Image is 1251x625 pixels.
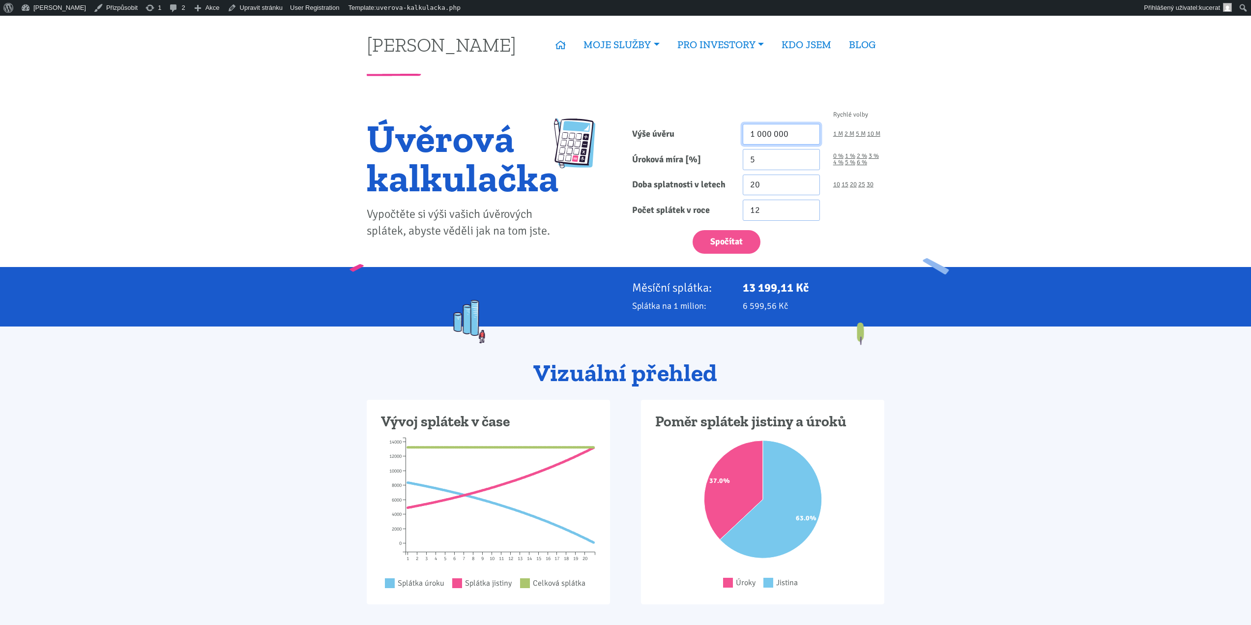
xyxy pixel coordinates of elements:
a: 25 [858,181,865,188]
a: 4 % [833,159,844,166]
a: 1 % [845,153,855,159]
h3: Poměr splátek jistiny a úroků [655,413,870,431]
tspan: 17 [554,556,559,562]
a: 1 M [833,131,843,137]
tspan: 12000 [389,453,402,459]
tspan: 4000 [392,511,402,517]
button: Spočítat [693,230,760,254]
a: 30 [867,181,873,188]
h2: Vizuální přehled [367,360,884,387]
tspan: 7 [463,556,465,562]
p: Měsíční splátka: [632,281,729,295]
h1: Úvěrová kalkulačka [367,119,559,197]
tspan: 12 [508,556,513,562]
a: 2 M [844,131,854,137]
tspan: 8 [472,556,474,562]
a: 6 % [857,159,867,166]
tspan: 2 [416,556,418,562]
tspan: 10000 [389,468,402,474]
label: Doba splatnosti v letech [626,175,736,196]
tspan: 9 [481,556,484,562]
p: Splátka na 1 milion: [632,299,729,313]
tspan: 0 [399,540,402,546]
tspan: 2000 [392,526,402,532]
tspan: 15 [536,556,541,562]
tspan: 14000 [389,439,402,445]
a: 10 [833,181,840,188]
a: 5 M [856,131,866,137]
h3: Vývoj splátek v čase [381,413,596,431]
tspan: 19 [573,556,578,562]
a: PRO INVESTORY [669,33,773,56]
span: kucerat [1199,4,1220,11]
a: 5 % [845,159,855,166]
tspan: 20 [582,556,587,562]
tspan: 11 [499,556,504,562]
tspan: 14 [527,556,532,562]
p: 6 599,56 Kč [743,299,884,313]
tspan: 1 [407,556,409,562]
a: 2 % [857,153,867,159]
label: Počet splátek v roce [626,200,736,221]
a: [PERSON_NAME] [367,35,516,54]
label: Výše úvěru [626,124,736,145]
a: 10 M [867,131,880,137]
tspan: 18 [564,556,569,562]
tspan: 8000 [392,482,402,488]
tspan: 16 [546,556,551,562]
tspan: 4 [435,556,437,562]
a: 3 % [869,153,879,159]
tspan: 10 [490,556,495,562]
span: uverova-kalkulacka.php [376,4,461,11]
p: Vypočtěte si výši vašich úvěrových splátek, abyste věděli jak na tom jste. [367,206,559,239]
a: 0 % [833,153,844,159]
span: Rychlé volby [833,112,868,118]
a: BLOG [840,33,884,56]
a: 20 [850,181,857,188]
a: KDO JSEM [773,33,840,56]
tspan: 3 [425,556,428,562]
tspan: 13 [518,556,523,562]
tspan: 5 [444,556,446,562]
a: MOJE SLUŽBY [575,33,668,56]
p: 13 199,11 Kč [743,281,884,295]
label: Úroková míra [%] [626,149,736,170]
tspan: 6 [453,556,456,562]
tspan: 6000 [392,497,402,503]
a: 15 [842,181,848,188]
